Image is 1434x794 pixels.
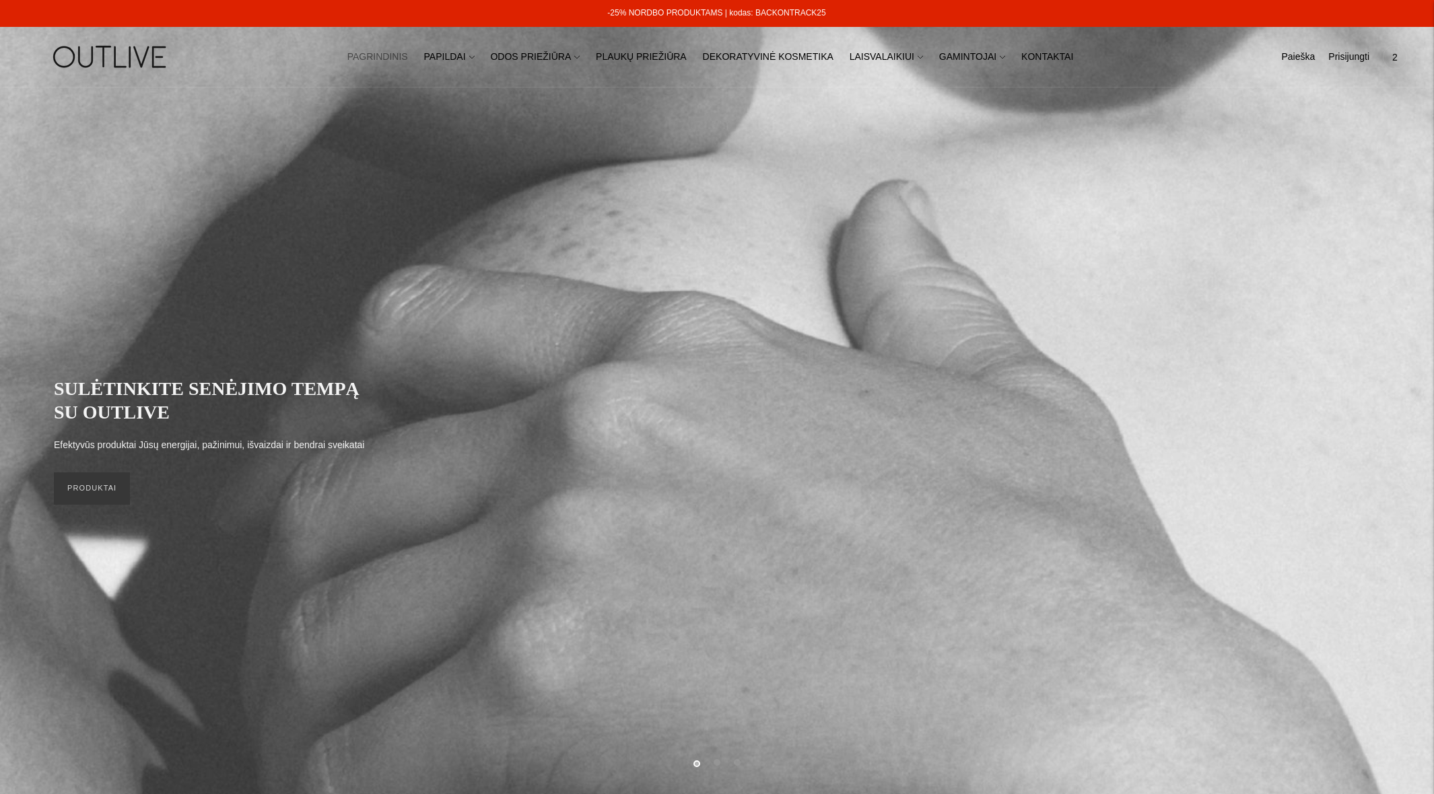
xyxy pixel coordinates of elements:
[54,437,364,454] p: Efektyvūs produktai Jūsų energijai, pažinimui, išvaizdai ir bendrai sveikatai
[703,42,833,72] a: DEKORATYVINĖ KOSMETIKA
[1383,42,1407,72] a: 2
[596,42,687,72] a: PLAUKŲ PRIEŽIŪRA
[54,472,130,505] a: PRODUKTAI
[347,42,408,72] a: PAGRINDINIS
[1021,42,1073,72] a: KONTAKTAI
[54,377,377,424] h2: SULĖTINKITE SENĖJIMO TEMPĄ SU OUTLIVE
[490,42,580,72] a: ODOS PRIEŽIŪRA
[607,8,825,17] a: -25% NORDBO PRODUKTAMS | kodas: BACKONTRACK25
[1328,42,1369,72] a: Prisijungti
[850,42,923,72] a: LAISVALAIKIUI
[27,34,195,80] img: OUTLIVE
[714,759,720,766] button: Move carousel to slide 2
[939,42,1005,72] a: GAMINTOJAI
[1281,42,1315,72] a: Paieška
[1386,48,1404,67] span: 2
[693,760,700,767] button: Move carousel to slide 1
[734,759,741,766] button: Move carousel to slide 3
[424,42,475,72] a: PAPILDAI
